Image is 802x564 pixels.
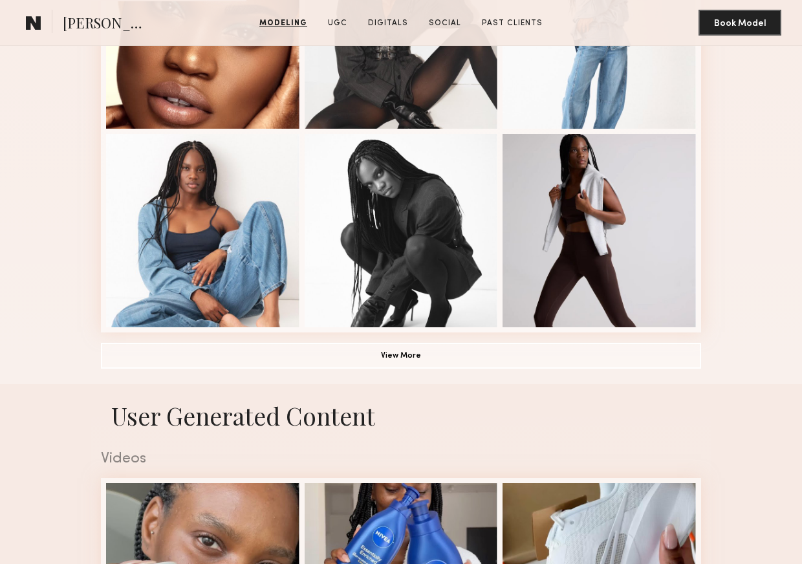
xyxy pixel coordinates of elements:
[363,17,413,29] a: Digitals
[699,10,781,36] button: Book Model
[101,343,701,369] button: View More
[91,400,711,431] h1: User Generated Content
[699,17,781,28] a: Book Model
[254,17,312,29] a: Modeling
[63,13,153,36] span: [PERSON_NAME]
[323,17,352,29] a: UGC
[101,451,701,466] div: Videos
[424,17,466,29] a: Social
[477,17,548,29] a: Past Clients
